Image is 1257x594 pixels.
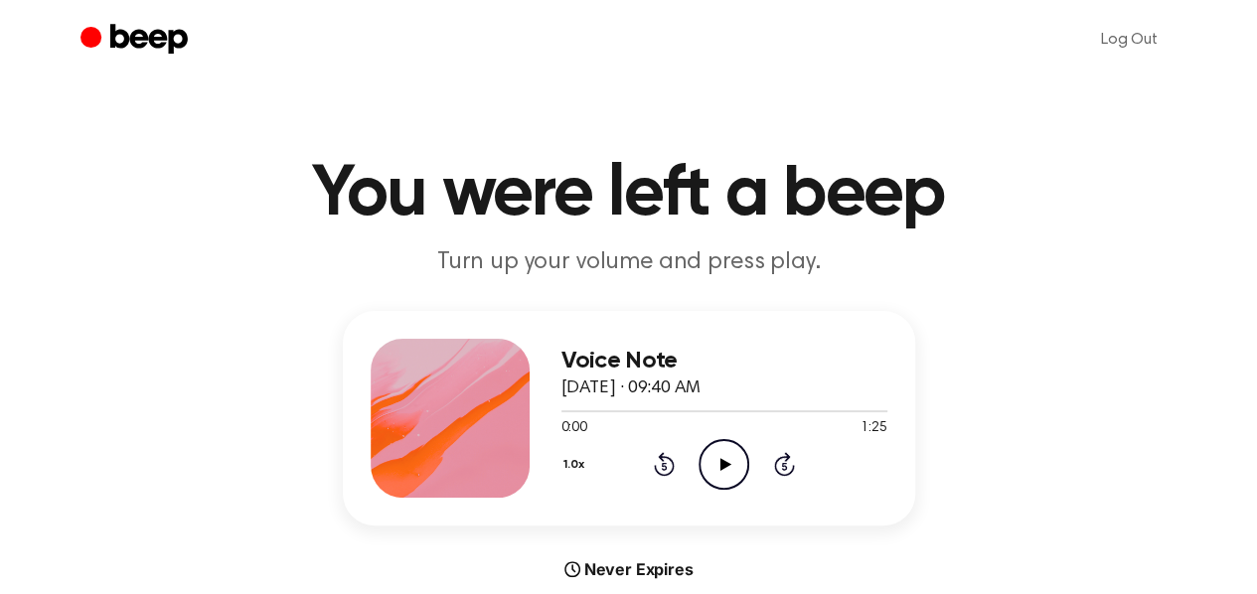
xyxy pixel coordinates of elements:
button: 1.0x [561,448,592,482]
span: 0:00 [561,418,587,439]
p: Turn up your volume and press play. [247,246,1011,279]
h3: Voice Note [561,348,887,374]
div: Never Expires [343,557,915,581]
span: [DATE] · 09:40 AM [561,379,701,397]
a: Log Out [1081,16,1178,64]
h1: You were left a beep [120,159,1138,230]
span: 1:25 [861,418,886,439]
a: Beep [80,21,193,60]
